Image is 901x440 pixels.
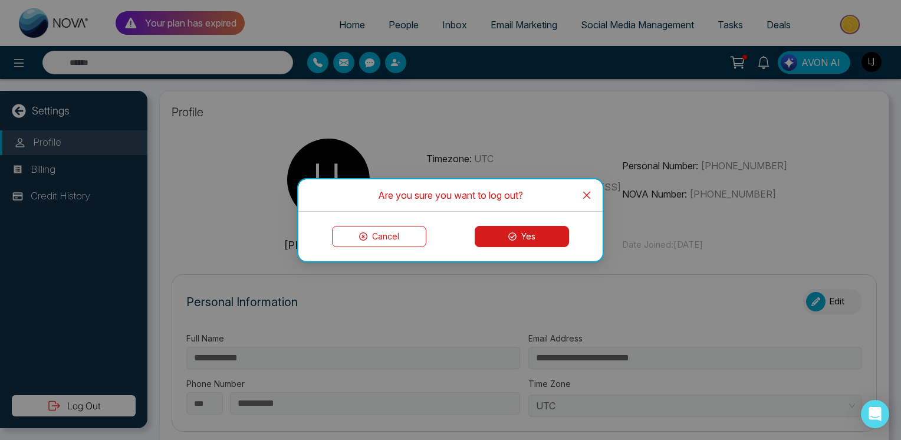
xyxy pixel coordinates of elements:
div: Are you sure you want to log out? [313,189,588,202]
button: Close [571,179,603,211]
button: Cancel [332,226,426,247]
span: close [582,191,591,200]
div: Open Intercom Messenger [861,400,889,428]
button: Yes [475,226,569,247]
